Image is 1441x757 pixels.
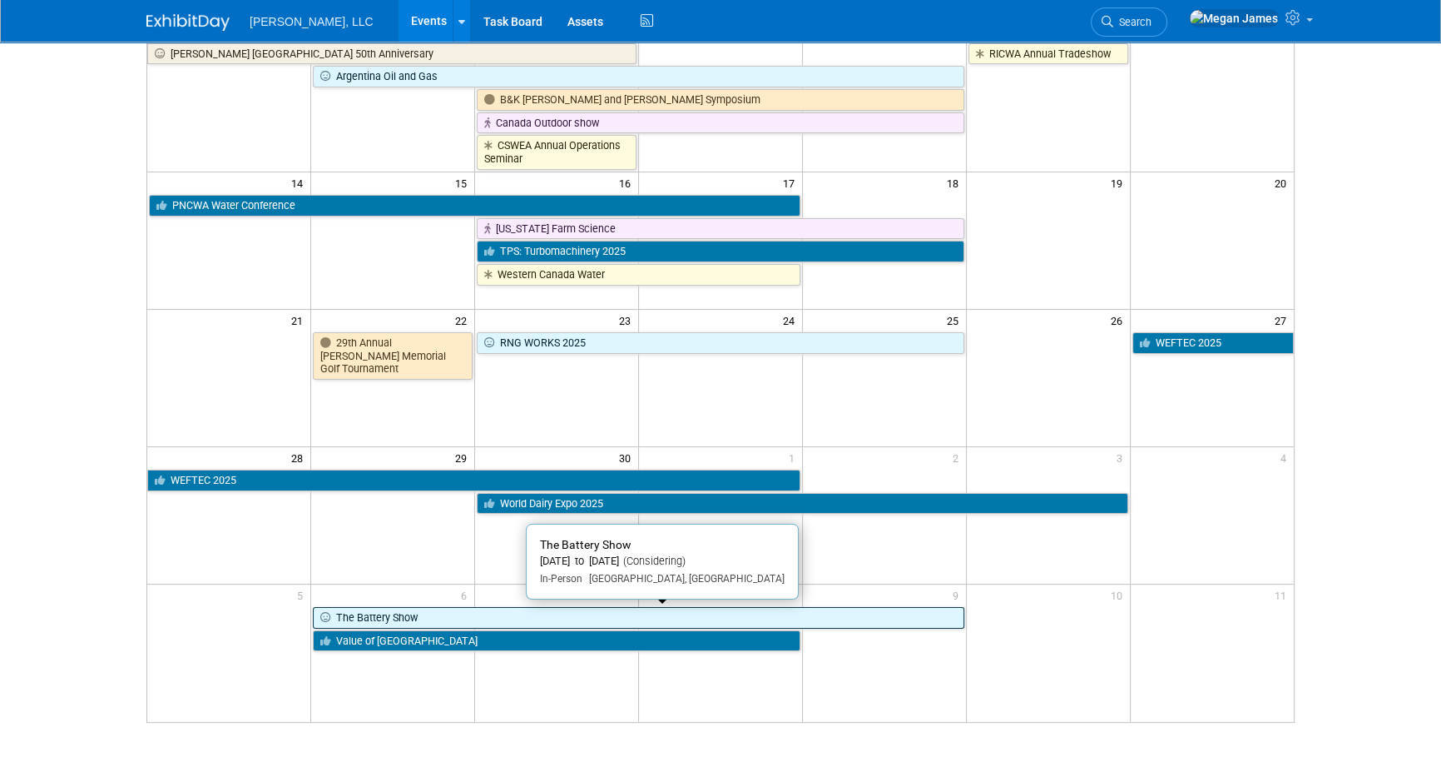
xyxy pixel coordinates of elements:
[147,470,800,491] a: WEFTEC 2025
[781,310,802,331] span: 24
[968,43,1128,65] a: RICWA Annual Tradeshow
[1115,447,1130,468] span: 3
[1109,172,1130,193] span: 19
[540,538,631,551] span: The Battery Show
[619,555,686,567] span: (Considering)
[147,43,636,65] a: [PERSON_NAME] [GEOGRAPHIC_DATA] 50th Anniversary
[540,573,582,585] span: In-Person
[1279,447,1294,468] span: 4
[1189,9,1279,27] img: Megan James
[787,447,802,468] span: 1
[1273,585,1294,605] span: 11
[290,310,310,331] span: 21
[313,66,963,87] a: Argentina Oil and Gas
[1109,585,1130,605] span: 10
[453,172,474,193] span: 15
[149,195,800,217] a: PNCWA Water Conference
[1109,310,1130,331] span: 26
[453,447,474,468] span: 29
[781,172,802,193] span: 17
[453,310,474,331] span: 22
[477,493,1127,515] a: World Dairy Expo 2025
[1113,16,1151,28] span: Search
[477,218,964,240] a: [US_STATE] Farm Science
[290,447,310,468] span: 28
[617,310,638,331] span: 23
[459,585,474,605] span: 6
[477,264,800,286] a: Western Canada Water
[1273,172,1294,193] span: 20
[250,15,374,28] span: [PERSON_NAME], LLC
[617,172,638,193] span: 16
[951,447,966,468] span: 2
[1273,310,1294,331] span: 27
[313,607,963,629] a: The Battery Show
[945,172,966,193] span: 18
[1132,332,1294,354] a: WEFTEC 2025
[295,585,310,605] span: 5
[951,585,966,605] span: 9
[945,310,966,331] span: 25
[582,573,785,585] span: [GEOGRAPHIC_DATA], [GEOGRAPHIC_DATA]
[290,172,310,193] span: 14
[1091,7,1167,37] a: Search
[477,112,964,134] a: Canada Outdoor show
[477,332,964,354] a: RNG WORKS 2025
[313,630,800,652] a: Value of [GEOGRAPHIC_DATA]
[477,135,636,169] a: CSWEA Annual Operations Seminar
[540,555,785,569] div: [DATE] to [DATE]
[146,14,230,31] img: ExhibitDay
[617,447,638,468] span: 30
[477,241,964,262] a: TPS: Turbomachinery 2025
[477,89,964,111] a: B&K [PERSON_NAME] and [PERSON_NAME] Symposium
[313,332,473,380] a: 29th Annual [PERSON_NAME] Memorial Golf Tournament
